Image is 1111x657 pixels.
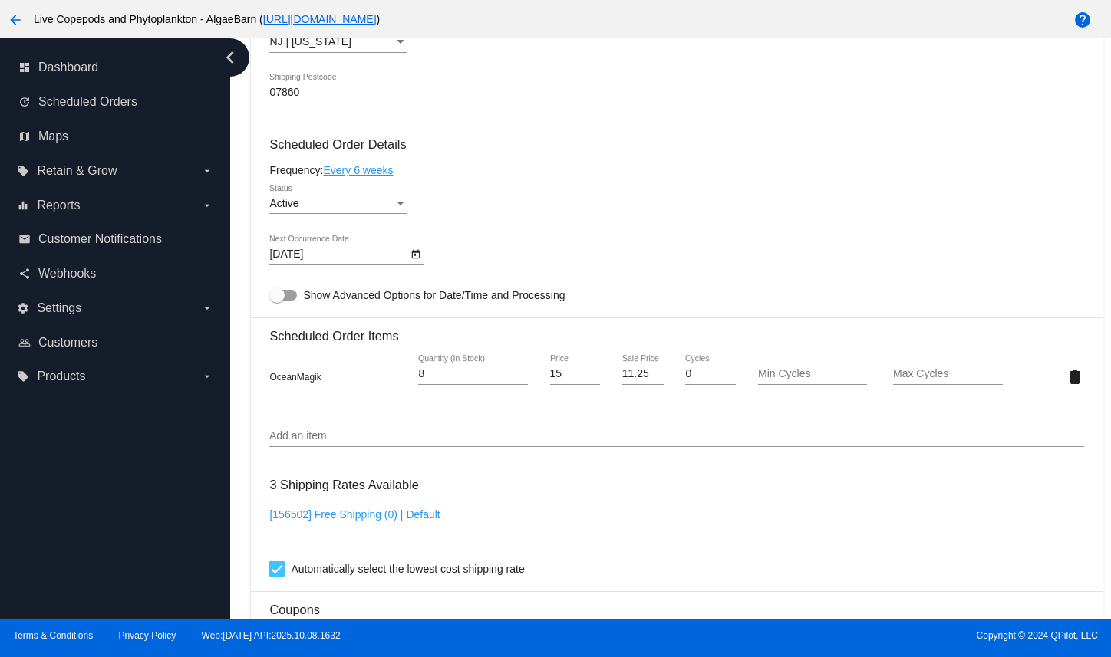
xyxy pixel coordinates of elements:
[18,330,213,355] a: people_outline Customers
[758,368,868,380] input: Min Cycles
[569,630,1098,641] span: Copyright © 2024 QPilot, LLC
[323,164,393,176] a: Every 6 weeks
[269,248,407,261] input: Next Occurrence Date
[18,268,31,280] i: share
[269,430,1083,442] input: Add an item
[269,198,407,210] mat-select: Status
[37,199,80,212] span: Reports
[18,261,213,286] a: share Webhooks
[201,165,213,177] i: arrow_drop_down
[37,164,117,178] span: Retain & Grow
[18,96,31,108] i: update
[38,61,98,74] span: Dashboard
[269,508,440,521] a: [156502] Free Shipping (0) | Default
[38,336,97,350] span: Customers
[202,630,341,641] a: Web:[DATE] API:2025.10.08.1632
[34,13,380,25] span: Live Copepods and Phytoplankton - AlgaeBarn ( )
[38,95,137,109] span: Scheduled Orders
[269,197,298,209] span: Active
[418,368,528,380] input: Quantity (In Stock)
[269,87,407,99] input: Shipping Postcode
[119,630,176,641] a: Privacy Policy
[622,368,664,380] input: Sale Price
[37,301,81,315] span: Settings
[263,13,377,25] a: [URL][DOMAIN_NAME]
[18,124,213,149] a: map Maps
[38,130,68,143] span: Maps
[685,368,736,380] input: Cycles
[18,90,213,114] a: update Scheduled Orders
[269,35,351,48] span: NJ | [US_STATE]
[1066,368,1084,386] mat-icon: delete
[269,36,407,48] mat-select: Shipping State
[18,61,31,74] i: dashboard
[269,137,1083,152] h3: Scheduled Order Details
[303,287,565,303] span: Show Advanced Options for Date/Time and Processing
[1073,11,1092,29] mat-icon: help
[18,227,213,251] a: email Customer Notifications
[17,165,29,177] i: local_offer
[893,368,1003,380] input: Max Cycles
[218,45,242,70] i: chevron_left
[38,232,162,246] span: Customer Notifications
[37,370,85,383] span: Products
[269,164,1083,176] div: Frequency:
[291,560,524,578] span: Automatically select the lowest cost shipping rate
[17,199,29,212] i: equalizer
[550,368,601,380] input: Price
[38,267,96,281] span: Webhooks
[6,11,25,29] mat-icon: arrow_back
[18,337,31,349] i: people_outline
[201,199,213,212] i: arrow_drop_down
[269,591,1083,617] h3: Coupons
[407,245,424,261] button: Open calendar
[269,372,321,383] span: OceanMagik
[18,130,31,143] i: map
[269,317,1083,343] h3: Scheduled Order Items
[201,370,213,383] i: arrow_drop_down
[269,468,418,501] h3: 3 Shipping Rates Available
[201,302,213,314] i: arrow_drop_down
[17,370,29,383] i: local_offer
[13,630,93,641] a: Terms & Conditions
[17,302,29,314] i: settings
[18,55,213,80] a: dashboard Dashboard
[18,233,31,245] i: email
